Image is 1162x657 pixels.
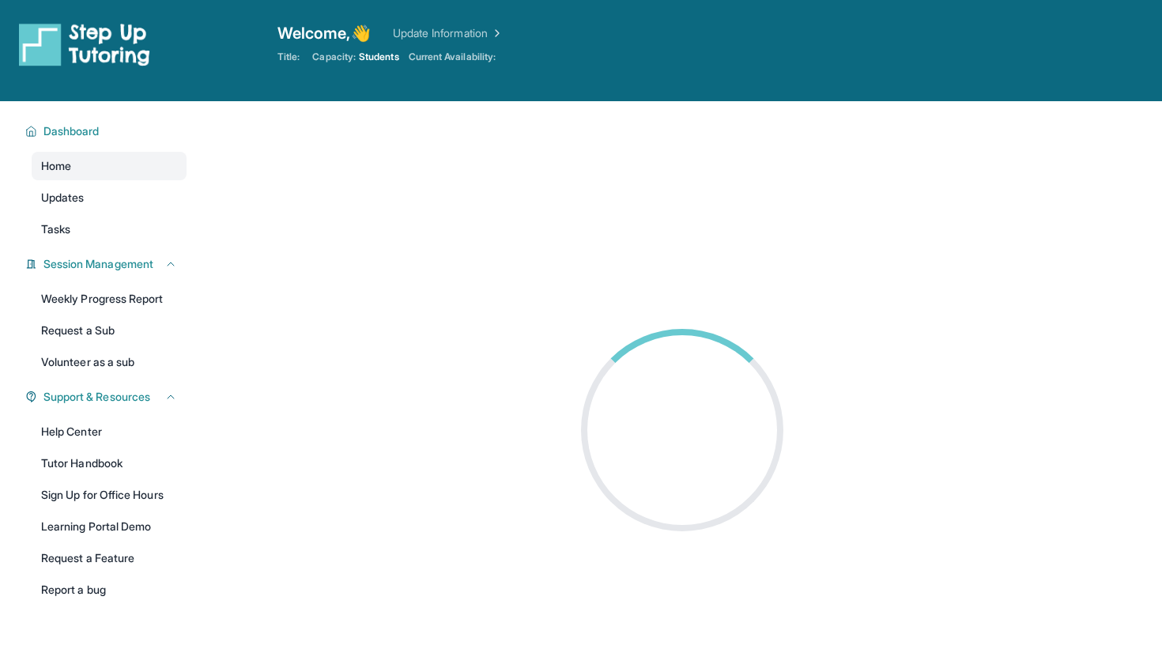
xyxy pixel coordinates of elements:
[32,544,187,572] a: Request a Feature
[43,256,153,272] span: Session Management
[37,256,177,272] button: Session Management
[32,576,187,604] a: Report a bug
[19,22,150,66] img: logo
[32,481,187,509] a: Sign Up for Office Hours
[32,183,187,212] a: Updates
[43,123,100,139] span: Dashboard
[277,51,300,63] span: Title:
[359,51,399,63] span: Students
[37,389,177,405] button: Support & Resources
[32,152,187,180] a: Home
[32,512,187,541] a: Learning Portal Demo
[409,51,496,63] span: Current Availability:
[41,158,71,174] span: Home
[32,215,187,244] a: Tasks
[32,417,187,446] a: Help Center
[32,285,187,313] a: Weekly Progress Report
[312,51,356,63] span: Capacity:
[32,316,187,345] a: Request a Sub
[32,449,187,478] a: Tutor Handbook
[277,22,371,44] span: Welcome, 👋
[32,348,187,376] a: Volunteer as a sub
[393,25,504,41] a: Update Information
[43,389,150,405] span: Support & Resources
[37,123,177,139] button: Dashboard
[41,190,85,206] span: Updates
[488,25,504,41] img: Chevron Right
[41,221,70,237] span: Tasks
